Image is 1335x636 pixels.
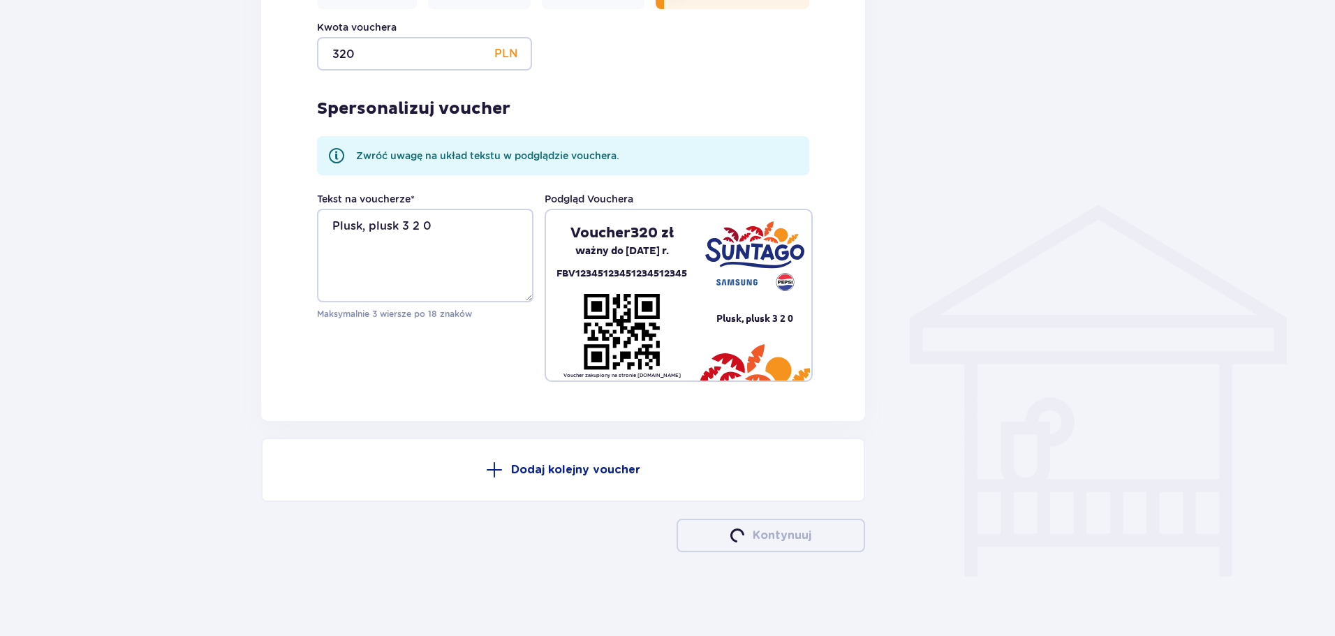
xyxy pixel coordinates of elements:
textarea: Plusk, plusk 3 2 0 [317,209,533,302]
p: FBV12345123451234512345 [556,266,687,282]
p: Voucher zakupiony na stronie [DOMAIN_NAME] [563,372,681,379]
p: Kontynuuj [753,528,811,543]
p: Dodaj kolejny voucher [511,462,640,478]
pre: Plusk, plusk 3 2 0 [698,311,811,325]
p: PLN [494,37,518,71]
label: Kwota vouchera [317,20,397,34]
p: ważny do [DATE] r. [575,242,669,260]
p: Maksymalnie 3 wiersze po 18 znaków [317,308,533,320]
button: Dodaj kolejny voucher [261,438,865,502]
p: Zwróć uwagę na układ tekstu w podglądzie vouchera. [356,149,619,163]
p: Podgląd Vouchera [545,192,633,206]
button: loaderKontynuuj [677,519,865,552]
img: Suntago - Samsung - Pepsi [705,221,804,291]
label: Tekst na voucherze * [317,192,415,206]
img: loader [728,527,746,545]
p: Voucher 320 zł [570,224,674,242]
p: Spersonalizuj voucher [317,98,510,119]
